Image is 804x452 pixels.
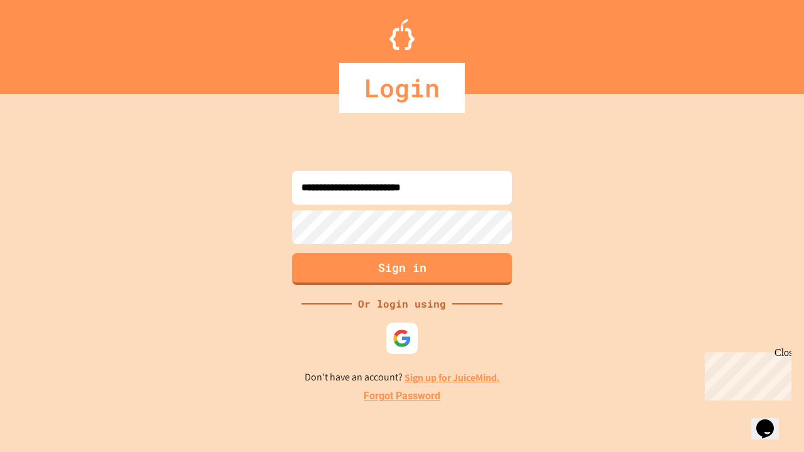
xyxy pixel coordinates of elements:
iframe: chat widget [751,402,791,439]
a: Sign up for JuiceMind. [405,371,500,384]
button: Sign in [292,253,512,285]
img: google-icon.svg [393,329,411,348]
iframe: chat widget [700,347,791,401]
div: Or login using [352,296,452,311]
div: Chat with us now!Close [5,5,87,80]
div: Login [339,63,465,113]
p: Don't have an account? [305,370,500,385]
a: Forgot Password [364,389,440,404]
img: Logo.svg [389,19,415,50]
